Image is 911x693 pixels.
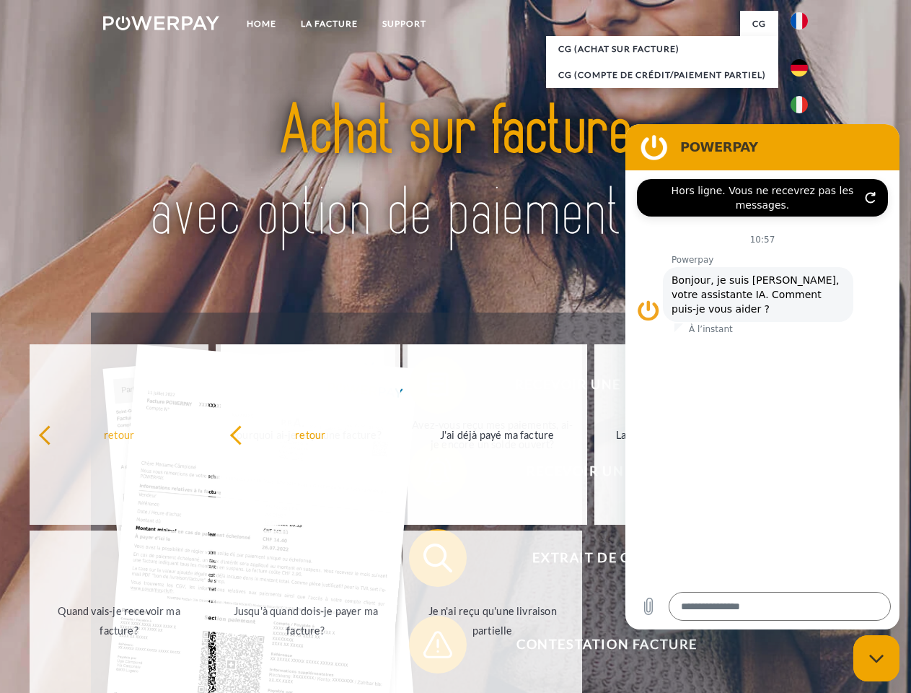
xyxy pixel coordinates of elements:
img: it [791,96,808,113]
span: Contestation Facture [430,616,783,674]
div: retour [229,424,392,444]
div: Je n'ai reçu qu'une livraison partielle [411,601,573,640]
a: CG (Compte de crédit/paiement partiel) [546,62,778,88]
a: CG [740,11,778,37]
a: Home [234,11,289,37]
a: LA FACTURE [289,11,370,37]
img: title-powerpay_fr.svg [138,69,773,276]
img: fr [791,12,808,30]
a: Support [370,11,439,37]
span: Extrait de compte [430,529,783,587]
iframe: Fenêtre de messagerie [625,124,899,629]
div: retour [38,424,201,444]
iframe: Bouton de lancement de la fenêtre de messagerie, conversation en cours [853,635,899,681]
div: La commande a été renvoyée [603,424,765,444]
div: Jusqu'à quand dois-je payer ma facture? [224,601,387,640]
div: Quand vais-je recevoir ma facture? [38,601,201,640]
img: de [791,59,808,77]
div: J'ai déjà payé ma facture [416,424,578,444]
a: CG (achat sur facture) [546,36,778,62]
img: logo-powerpay-white.svg [103,16,219,30]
